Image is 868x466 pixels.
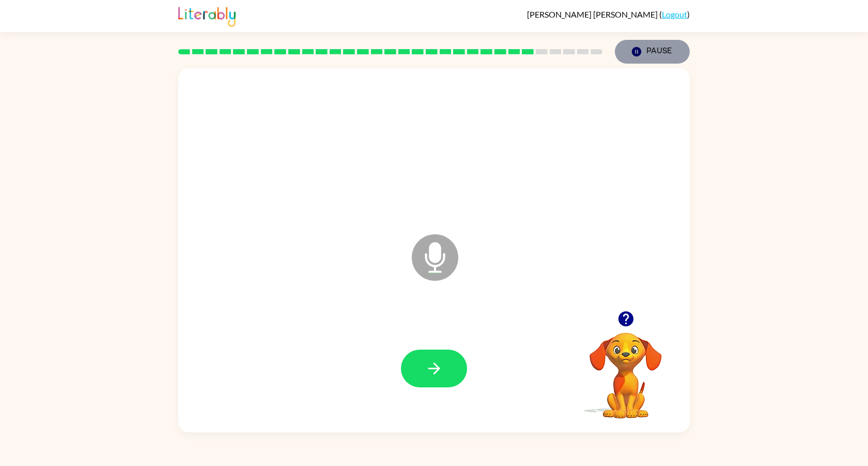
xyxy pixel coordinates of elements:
img: Literably [178,4,236,27]
span: [PERSON_NAME] [PERSON_NAME] [527,9,659,19]
div: ( ) [527,9,690,19]
a: Logout [662,9,687,19]
button: Pause [615,40,690,64]
video: Your browser must support playing .mp4 files to use Literably. Please try using another browser. [574,317,677,420]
